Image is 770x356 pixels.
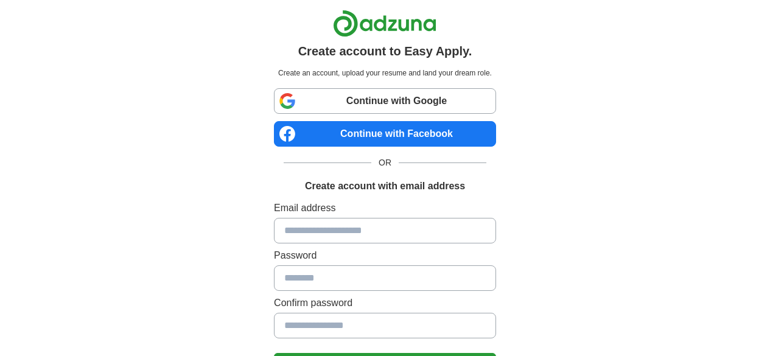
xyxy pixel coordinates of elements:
[305,179,465,194] h1: Create account with email address
[274,88,496,114] a: Continue with Google
[274,201,496,215] label: Email address
[274,296,496,310] label: Confirm password
[274,121,496,147] a: Continue with Facebook
[274,248,496,263] label: Password
[298,42,472,60] h1: Create account to Easy Apply.
[276,68,494,79] p: Create an account, upload your resume and land your dream role.
[371,156,399,169] span: OR
[333,10,436,37] img: Adzuna logo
